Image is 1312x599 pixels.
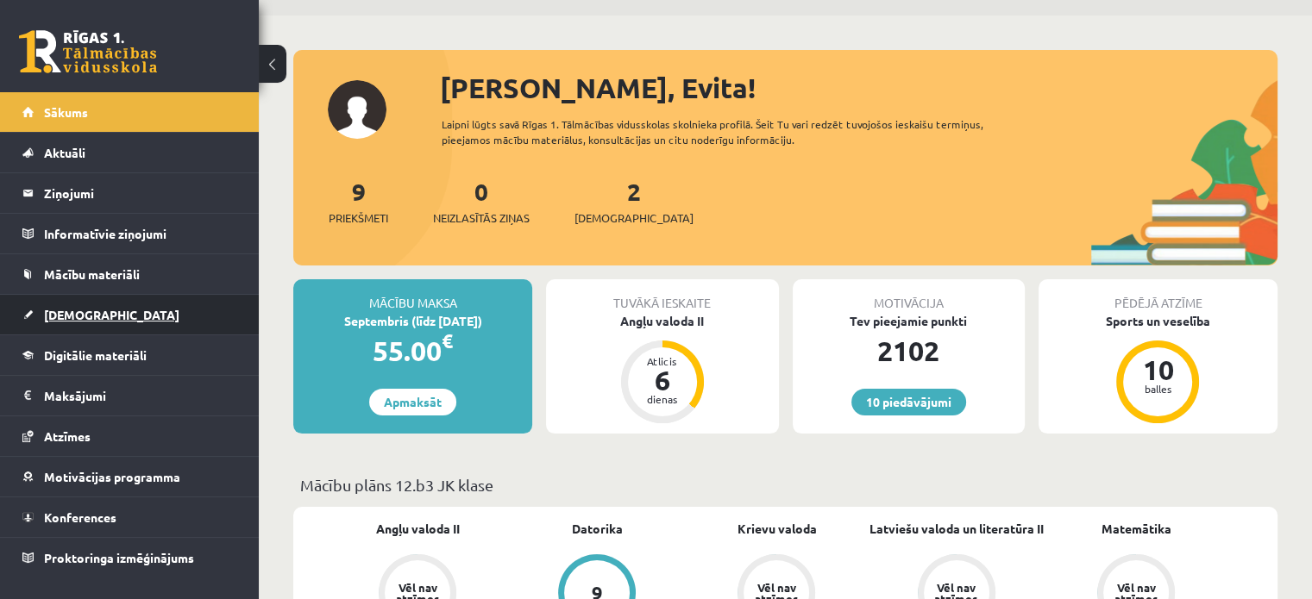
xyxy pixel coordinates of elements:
[1039,279,1277,312] div: Pēdējā atzīme
[869,520,1044,538] a: Latviešu valoda un literatūra II
[329,209,388,227] span: Priekšmeti
[22,497,237,537] a: Konferences
[737,520,816,538] a: Krievu valoda
[1039,312,1277,426] a: Sports un veselība 10 balles
[793,279,1025,312] div: Motivācija
[1132,356,1183,384] div: 10
[44,376,237,415] legend: Maksājumi
[44,307,179,322] span: [DEMOGRAPHIC_DATA]
[22,133,237,172] a: Aktuāli
[44,347,147,363] span: Digitālie materiāli
[572,520,623,538] a: Datorika
[793,330,1025,371] div: 2102
[22,457,237,496] a: Motivācijas programma
[22,335,237,375] a: Digitālie materiāli
[22,214,237,253] a: Informatīvie ziņojumi
[19,30,157,73] a: Rīgas 1. Tālmācības vidusskola
[293,279,532,312] div: Mācību maksa
[1132,384,1183,394] div: balles
[442,116,1033,147] div: Laipni lūgts savā Rīgas 1. Tālmācības vidusskolas skolnieka profilā. Šeit Tu vari redzēt tuvojošo...
[44,469,180,484] span: Motivācijas programma
[637,356,688,366] div: Atlicis
[44,104,88,120] span: Sākums
[546,312,778,426] a: Angļu valoda II Atlicis 6 dienas
[376,520,460,538] a: Angļu valoda II
[637,394,688,404] div: dienas
[44,145,85,160] span: Aktuāli
[433,176,530,227] a: 0Neizlasītās ziņas
[1039,312,1277,330] div: Sports un veselība
[293,312,532,330] div: Septembris (līdz [DATE])
[22,538,237,577] a: Proktoringa izmēģinājums
[442,328,453,353] span: €
[22,416,237,456] a: Atzīmes
[300,473,1271,496] p: Mācību plāns 12.b3 JK klase
[574,209,694,227] span: [DEMOGRAPHIC_DATA]
[44,214,237,253] legend: Informatīvie ziņojumi
[22,92,237,132] a: Sākums
[793,312,1025,330] div: Tev pieejamie punkti
[440,67,1277,109] div: [PERSON_NAME], Evita!
[44,550,194,565] span: Proktoringa izmēģinājums
[369,389,456,415] a: Apmaksāt
[22,173,237,213] a: Ziņojumi
[1101,520,1171,538] a: Matemātika
[44,509,116,525] span: Konferences
[546,312,778,330] div: Angļu valoda II
[44,266,140,282] span: Mācību materiāli
[433,209,530,227] span: Neizlasītās ziņas
[329,176,388,227] a: 9Priekšmeti
[851,389,966,415] a: 10 piedāvājumi
[637,366,688,394] div: 6
[22,295,237,334] a: [DEMOGRAPHIC_DATA]
[44,428,91,444] span: Atzīmes
[293,330,532,371] div: 55.00
[546,279,778,312] div: Tuvākā ieskaite
[22,254,237,294] a: Mācību materiāli
[44,173,237,213] legend: Ziņojumi
[22,376,237,415] a: Maksājumi
[574,176,694,227] a: 2[DEMOGRAPHIC_DATA]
